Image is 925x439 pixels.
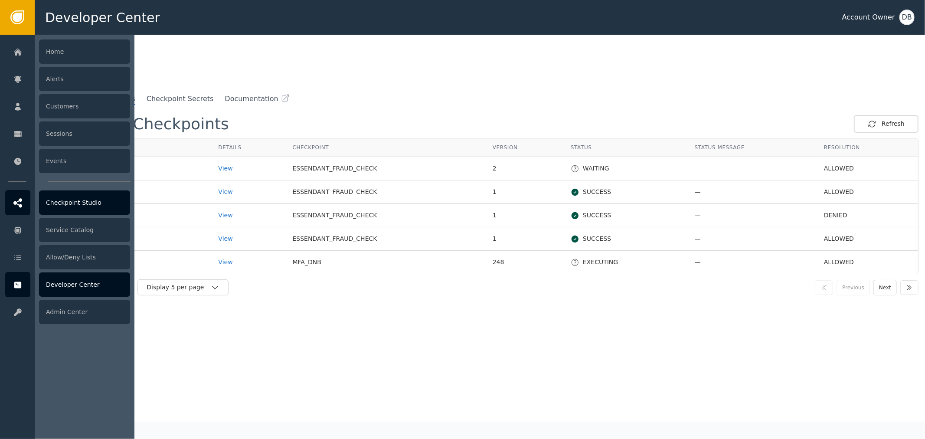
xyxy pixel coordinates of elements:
[39,218,130,242] div: Service Catalog
[854,115,918,133] button: Refresh
[218,234,279,243] div: View
[5,272,130,297] a: Developer Center
[5,94,130,119] a: Customers
[817,204,918,227] td: DENIED
[286,180,486,204] td: ESSENDANT_FRAUD_CHECK
[817,251,918,274] td: ALLOWED
[688,204,817,227] td: —
[39,190,130,215] div: Checkpoint Studio
[45,8,160,27] span: Developer Center
[571,234,682,243] div: SUCCESS
[286,227,486,251] td: ESSENDANT_FRAUD_CHECK
[225,94,278,104] span: Documentation
[39,94,130,118] div: Customers
[218,144,279,151] div: Details
[688,227,817,251] td: —
[286,251,486,274] td: MFA_DNB
[571,144,682,151] div: Status
[5,217,130,242] a: Service Catalog
[571,164,682,173] div: WAITING
[218,211,279,220] div: View
[817,157,918,180] td: ALLOWED
[486,204,564,227] td: 1
[571,258,682,267] div: EXECUTING
[695,144,811,151] div: Status Message
[688,180,817,204] td: —
[688,251,817,274] td: —
[5,39,130,64] a: Home
[286,204,486,227] td: ESSENDANT_FRAUD_CHECK
[5,121,130,146] a: Sessions
[824,144,912,151] div: Resolution
[225,94,289,104] a: Documentation
[868,119,905,128] div: Refresh
[39,121,130,146] div: Sessions
[218,187,279,197] div: View
[817,227,918,251] td: ALLOWED
[147,283,211,292] div: Display 5 per page
[5,148,130,174] a: Events
[286,157,486,180] td: ESSENDANT_FRAUD_CHECK
[218,164,279,173] div: View
[5,245,130,270] a: Allow/Deny Lists
[293,144,480,151] div: Checkpoint
[571,211,682,220] div: SUCCESS
[39,149,130,173] div: Events
[5,66,130,92] a: Alerts
[39,67,130,91] div: Alerts
[571,187,682,197] div: SUCCESS
[5,299,130,324] a: Admin Center
[137,279,229,295] button: Display 5 per page
[486,157,564,180] td: 2
[873,280,897,295] button: Next
[39,245,130,269] div: Allow/Deny Lists
[486,251,564,274] td: 248
[39,272,130,297] div: Developer Center
[486,180,564,204] td: 1
[899,10,915,25] button: DB
[39,39,130,64] div: Home
[218,258,279,267] div: View
[817,180,918,204] td: ALLOWED
[486,227,564,251] td: 1
[493,144,558,151] div: Version
[147,94,214,104] span: Checkpoint Secrets
[842,12,895,23] div: Account Owner
[688,157,817,180] td: —
[39,300,130,324] div: Admin Center
[5,190,130,215] a: Checkpoint Studio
